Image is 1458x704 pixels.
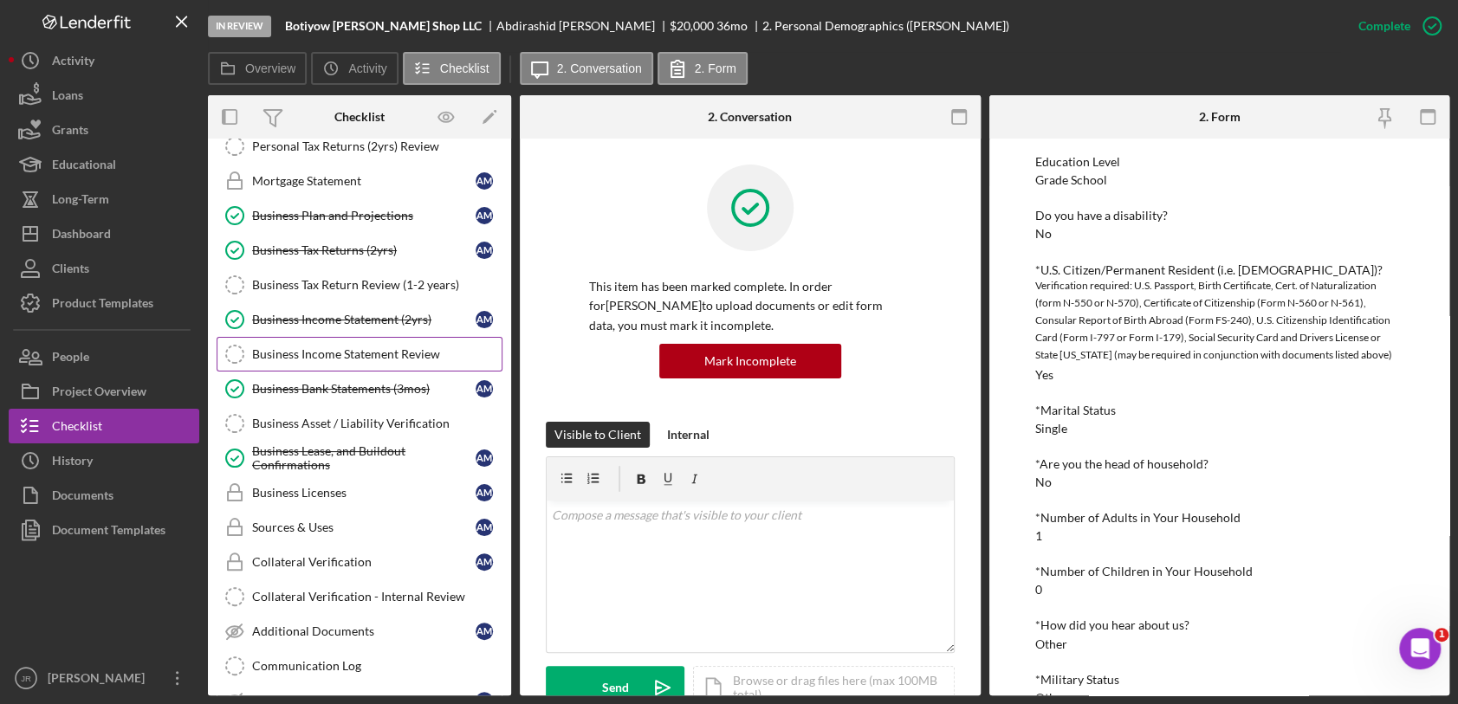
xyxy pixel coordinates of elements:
[704,344,796,378] div: Mark Incomplete
[285,19,482,33] b: Botiyow [PERSON_NAME] Shop LLC
[1435,628,1448,642] span: 1
[9,216,199,251] button: Dashboard
[52,147,116,186] div: Educational
[217,233,502,268] a: Business Tax Returns (2yrs)AM
[1035,673,1403,687] div: *Military Status
[217,510,502,545] a: Sources & UsesAM
[1035,209,1403,223] div: Do you have a disability?
[9,251,199,286] button: Clients
[217,441,502,475] a: Business Lease, and Buildout ConfirmationsAM
[252,520,476,534] div: Sources & Uses
[658,52,748,85] button: 2. Form
[217,475,502,510] a: Business LicensesAM
[9,478,199,513] button: Documents
[476,311,493,328] div: A M
[403,52,501,85] button: Checklist
[217,268,502,302] a: Business Tax Return Review (1-2 years)
[1035,277,1403,364] div: Verification required: U.S. Passport, Birth Certificate, Cert. of Naturalization (form N-550 or N...
[695,61,736,75] label: 2. Form
[252,624,476,638] div: Additional Documents
[217,198,502,233] a: Business Plan and ProjectionsAM
[52,251,89,290] div: Clients
[52,443,93,482] div: History
[252,382,476,396] div: Business Bank Statements (3mos)
[217,337,502,371] a: Business Income Statement Review
[1358,9,1410,43] div: Complete
[252,174,476,188] div: Mortgage Statement
[476,380,493,397] div: A M
[9,374,199,409] button: Project Overview
[252,209,476,223] div: Business Plan and Projections
[1035,637,1067,651] div: Other
[217,406,502,441] a: Business Asset / Liability Verification
[476,484,493,501] div: A M
[334,110,385,124] div: Checklist
[311,52,398,85] button: Activity
[9,113,199,147] button: Grants
[1035,263,1403,277] div: *U.S. Citizen/Permanent Resident (i.e. [DEMOGRAPHIC_DATA])?
[208,52,307,85] button: Overview
[21,674,31,683] text: JR
[9,409,199,443] button: Checklist
[1035,511,1403,525] div: *Number of Adults in Your Household
[252,659,502,673] div: Communication Log
[217,164,502,198] a: Mortgage StatementAM
[217,302,502,337] a: Business Income Statement (2yrs)AM
[252,243,476,257] div: Business Tax Returns (2yrs)
[1341,9,1449,43] button: Complete
[1035,227,1052,241] div: No
[52,374,146,413] div: Project Overview
[557,61,642,75] label: 2. Conversation
[52,113,88,152] div: Grants
[52,78,83,117] div: Loans
[252,444,476,472] div: Business Lease, and Buildout Confirmations
[9,43,199,78] button: Activity
[9,182,199,216] a: Long-Term
[1035,457,1403,471] div: *Are you the head of household?
[217,545,502,579] a: Collateral VerificationAM
[217,129,502,164] a: Personal Tax Returns (2yrs) Review
[52,216,111,255] div: Dashboard
[217,649,502,683] a: Communication Log
[476,449,493,467] div: A M
[52,513,165,552] div: Document Templates
[440,61,489,75] label: Checklist
[9,339,199,374] button: People
[9,443,199,478] a: History
[9,286,199,320] button: Product Templates
[217,371,502,406] a: Business Bank Statements (3mos)AM
[52,409,102,448] div: Checklist
[476,172,493,190] div: A M
[762,19,1009,33] div: 2. Personal Demographics ([PERSON_NAME])
[43,661,156,700] div: [PERSON_NAME]
[1035,565,1403,578] div: *Number of Children in Your Household
[252,417,502,430] div: Business Asset / Liability Verification
[9,78,199,113] button: Loans
[252,313,476,326] div: Business Income Statement (2yrs)
[476,242,493,259] div: A M
[1198,110,1240,124] div: 2. Form
[1035,529,1042,543] div: 1
[52,339,89,378] div: People
[1035,475,1052,489] div: No
[1035,173,1107,187] div: Grade School
[52,43,94,82] div: Activity
[9,147,199,182] button: Educational
[1399,628,1441,669] iframe: Intercom live chat
[217,614,502,649] a: Additional DocumentsAM
[1035,155,1403,169] div: Education Level
[658,422,718,448] button: Internal
[245,61,295,75] label: Overview
[1035,618,1403,632] div: *How did you hear about us?
[554,422,641,448] div: Visible to Client
[1035,404,1403,417] div: *Marital Status
[9,661,199,695] button: JR[PERSON_NAME]
[52,286,153,325] div: Product Templates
